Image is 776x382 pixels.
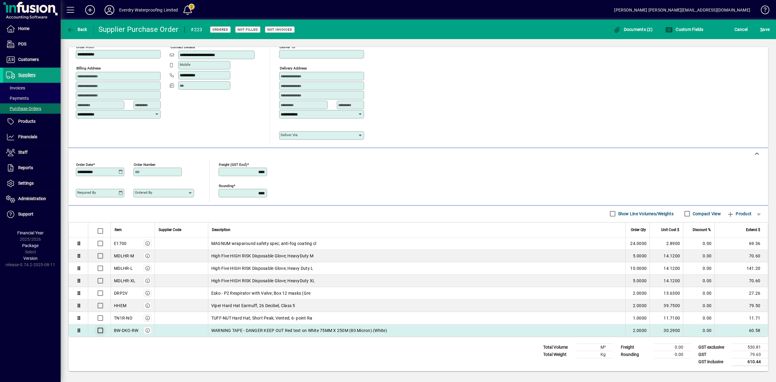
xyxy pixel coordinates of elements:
[80,5,100,15] button: Add
[119,5,178,15] div: Everdry Waterproofing Limited
[6,106,41,111] span: Purchase Orders
[727,209,751,219] span: Product
[18,196,46,201] span: Administration
[759,24,771,35] button: Save
[3,207,61,222] a: Support
[212,226,230,233] span: Description
[135,190,152,195] mat-label: Ordered by
[760,27,763,32] span: S
[212,28,228,32] span: Ordered
[625,237,650,250] td: 24.0000
[625,312,650,324] td: 1.0000
[661,226,679,233] span: Unit Cost $
[211,240,316,246] span: MAGNUM wraparound safety spec; anti-fog coating cl
[683,287,714,300] td: 0.00
[683,275,714,287] td: 0.00
[665,27,704,32] span: Custom Fields
[613,27,653,32] span: Documents (2)
[625,275,650,287] td: 5.0000
[714,300,768,312] td: 79.50
[211,315,313,321] span: TUFF-NUT Hard Hat; Short Peak; Vented; 6- point Ra
[625,250,650,262] td: 5.0000
[732,343,768,351] td: 530.81
[267,28,292,32] span: Not Invoiced
[134,162,156,166] mat-label: Order number
[3,145,61,160] a: Staff
[614,5,750,15] div: [PERSON_NAME] [PERSON_NAME][EMAIL_ADDRESS][DOMAIN_NAME]
[577,351,613,358] td: Kg
[732,358,768,366] td: 610.44
[683,237,714,250] td: 0.00
[77,190,96,195] mat-label: Required by
[650,250,683,262] td: 14.1200
[65,24,89,35] button: Back
[76,45,94,49] mat-label: Order from
[114,265,133,271] div: MDLHR-L
[3,52,61,67] a: Customers
[577,343,613,351] td: M³
[631,226,646,233] span: Order Qty
[180,62,190,67] mat-label: Mobile
[654,351,691,358] td: 0.00
[691,211,721,217] label: Compact View
[114,290,128,296] div: DRP2V
[650,275,683,287] td: 14.1200
[211,253,313,259] span: High Five HIGH RISK Disposable Glove; HeavyDuty M
[733,24,749,35] button: Cancel
[695,343,732,351] td: GST exclusive
[625,262,650,275] td: 10.0000
[650,300,683,312] td: 39.7500
[18,119,35,124] span: Products
[18,42,26,46] span: POS
[618,351,654,358] td: Rounding
[714,237,768,250] td: 69.36
[612,24,654,35] button: Documents (2)
[114,278,135,284] div: MDLHR-XL
[18,72,35,77] span: Suppliers
[114,240,126,246] div: E1700
[693,226,711,233] span: Discount %
[211,265,313,271] span: High Five HIGH RISK Disposable Glove; Heavy Duty L
[114,303,126,309] div: HHEM
[714,324,768,337] td: 60.58
[211,278,315,284] span: High Five HIGH RISK Disposable Glove; HeavyDuty XL
[695,358,732,366] td: GST inclusive
[115,226,122,233] span: Item
[211,303,295,309] span: Viper Hard Hat Earmuff, 26 Decibel, Class 5
[3,191,61,206] a: Administration
[724,208,754,219] button: Product
[61,24,94,35] app-page-header-button: Back
[18,150,28,155] span: Staff
[3,129,61,145] a: Financials
[3,21,61,36] a: Home
[618,343,654,351] td: Freight
[683,324,714,337] td: 0.00
[664,24,705,35] button: Custom Fields
[18,134,37,139] span: Financials
[18,165,33,170] span: Reports
[279,45,295,49] mat-label: Deliver To
[281,133,297,137] mat-label: Deliver via
[18,212,33,216] span: Support
[22,243,38,248] span: Package
[18,26,29,31] span: Home
[3,83,61,93] a: Invoices
[714,312,768,324] td: 11.71
[6,96,29,101] span: Payments
[746,226,760,233] span: Extend $
[114,315,132,321] div: TN1R-NO
[714,262,768,275] td: 141.20
[114,253,134,259] div: MDLHR-M
[99,25,179,34] div: Supplier Purchase Order
[683,250,714,262] td: 0.00
[18,57,39,62] span: Customers
[683,312,714,324] td: 0.00
[6,85,25,90] span: Invoices
[732,351,768,358] td: 79.63
[625,324,650,337] td: 2.0000
[3,37,61,52] a: POS
[3,103,61,114] a: Purchase Orders
[219,183,233,188] mat-label: Rounding
[650,324,683,337] td: 30.2900
[650,262,683,275] td: 14.1200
